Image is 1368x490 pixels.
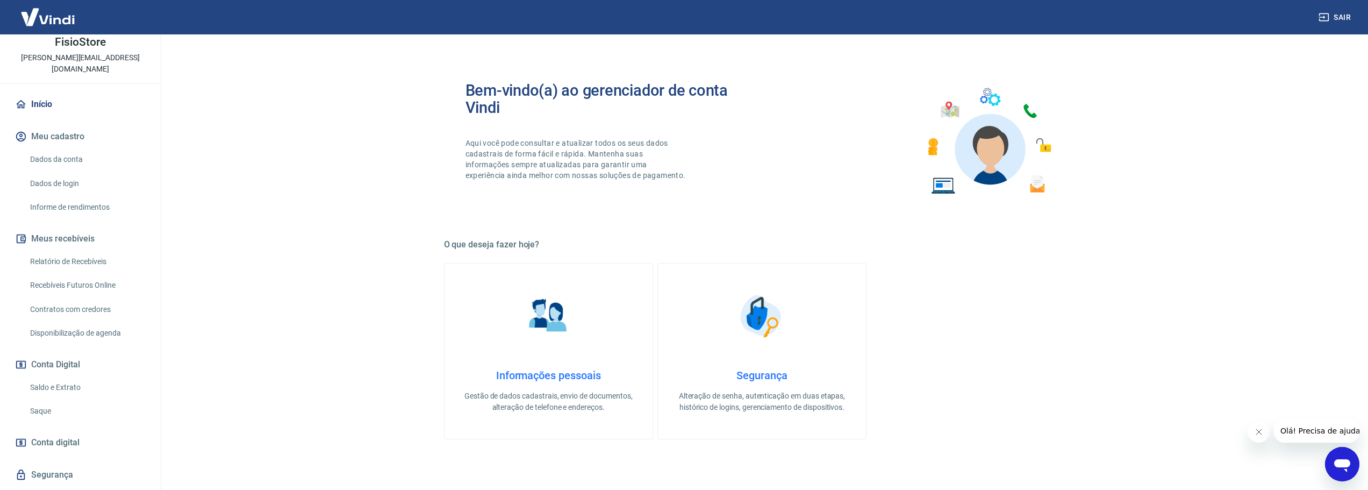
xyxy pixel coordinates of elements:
[13,125,148,148] button: Meu cadastro
[9,52,152,75] p: [PERSON_NAME][EMAIL_ADDRESS][DOMAIN_NAME]
[675,369,849,382] h4: Segurança
[13,463,148,487] a: Segurança
[13,93,148,116] a: Início
[918,82,1059,201] img: Imagem de um avatar masculino com diversos icones exemplificando as funcionalidades do gerenciado...
[6,8,90,16] span: Olá! Precisa de ajuda?
[444,263,653,439] a: Informações pessoaisInformações pessoaisGestão de dados cadastrais, envio de documentos, alteraçã...
[31,435,80,450] span: Conta digital
[1316,8,1355,27] button: Sair
[657,263,866,439] a: SegurançaSegurançaAlteração de senha, autenticação em duas etapas, histórico de logins, gerenciam...
[26,251,148,273] a: Relatório de Recebíveis
[13,353,148,377] button: Conta Digital
[26,196,148,218] a: Informe de rendimentos
[13,431,148,455] a: Conta digital
[13,227,148,251] button: Meus recebíveis
[26,322,148,344] a: Disponibilização de agenda
[13,1,83,33] img: Vindi
[55,37,106,48] p: FisioStore
[465,82,762,116] h2: Bem-vindo(a) ao gerenciador de conta Vindi
[462,390,635,413] p: Gestão de dados cadastrais, envio de documentos, alteração de telefone e endereços.
[675,390,849,413] p: Alteração de senha, autenticação em duas etapas, histórico de logins, gerenciamento de dispositivos.
[735,289,789,343] img: Segurança
[26,400,148,422] a: Saque
[26,274,148,296] a: Recebíveis Futuros Online
[1274,419,1359,443] iframe: Mensagem da empresa
[26,377,148,399] a: Saldo e Extrato
[465,138,688,181] p: Aqui você pode consultar e atualizar todos os seus dados cadastrais de forma fácil e rápida. Mant...
[462,369,635,382] h4: Informações pessoais
[521,289,575,343] img: Informações pessoais
[444,239,1080,250] h5: O que deseja fazer hoje?
[1325,447,1359,481] iframe: Botão para abrir a janela de mensagens
[26,299,148,321] a: Contratos com credores
[1248,421,1270,443] iframe: Fechar mensagem
[26,173,148,195] a: Dados de login
[26,148,148,171] a: Dados da conta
